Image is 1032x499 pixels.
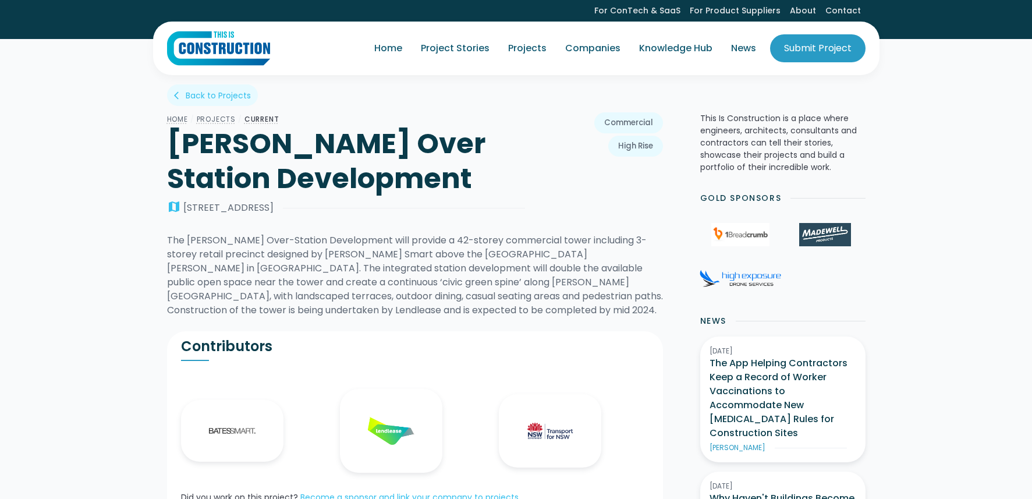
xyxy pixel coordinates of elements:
div: [DATE] [710,346,856,356]
a: Submit Project [770,34,866,62]
div: [DATE] [710,481,856,491]
a: High Rise [608,136,663,157]
div: Back to Projects [186,90,251,101]
h2: Contributors [181,338,415,355]
div: Submit Project [784,41,852,55]
a: Home [167,114,188,124]
h1: [PERSON_NAME] Over Station Development [167,126,525,196]
div: / [236,112,244,126]
a: home [167,31,270,66]
img: Bates Smart [209,428,256,434]
div: [STREET_ADDRESS] [183,201,274,215]
a: News [722,32,765,65]
div: map [167,201,181,215]
img: 1Breadcrumb [711,223,769,246]
a: Projects [197,114,236,124]
img: Lendlease [368,417,414,445]
a: Home [365,32,412,65]
div: / [188,112,197,126]
a: Companies [556,32,630,65]
p: This Is Construction is a place where engineers, architects, consultants and contractors can tell... [700,112,866,174]
a: CURRENT [244,114,279,124]
div: arrow_back_ios [174,90,183,101]
img: High Exposure [700,270,781,287]
img: Madewell Products [799,223,850,246]
div: The [PERSON_NAME] Over-Station Development will provide a 42-storey commercial tower including 3-... [167,233,663,317]
a: Commercial [594,112,663,133]
a: Project Stories [412,32,499,65]
div: [PERSON_NAME] [710,443,765,453]
h2: News [700,315,726,327]
h3: The App Helping Contractors Keep a Record of Worker Vaccinations to Accommodate New [MEDICAL_DATA... [710,356,856,440]
a: Knowledge Hub [630,32,722,65]
img: Transport for NSW [527,422,573,440]
img: This Is Construction Logo [167,31,270,66]
a: Projects [499,32,556,65]
a: arrow_back_iosBack to Projects [167,84,258,106]
a: [DATE]The App Helping Contractors Keep a Record of Worker Vaccinations to Accommodate New [MEDICA... [700,337,866,462]
h2: Gold Sponsors [700,192,782,204]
